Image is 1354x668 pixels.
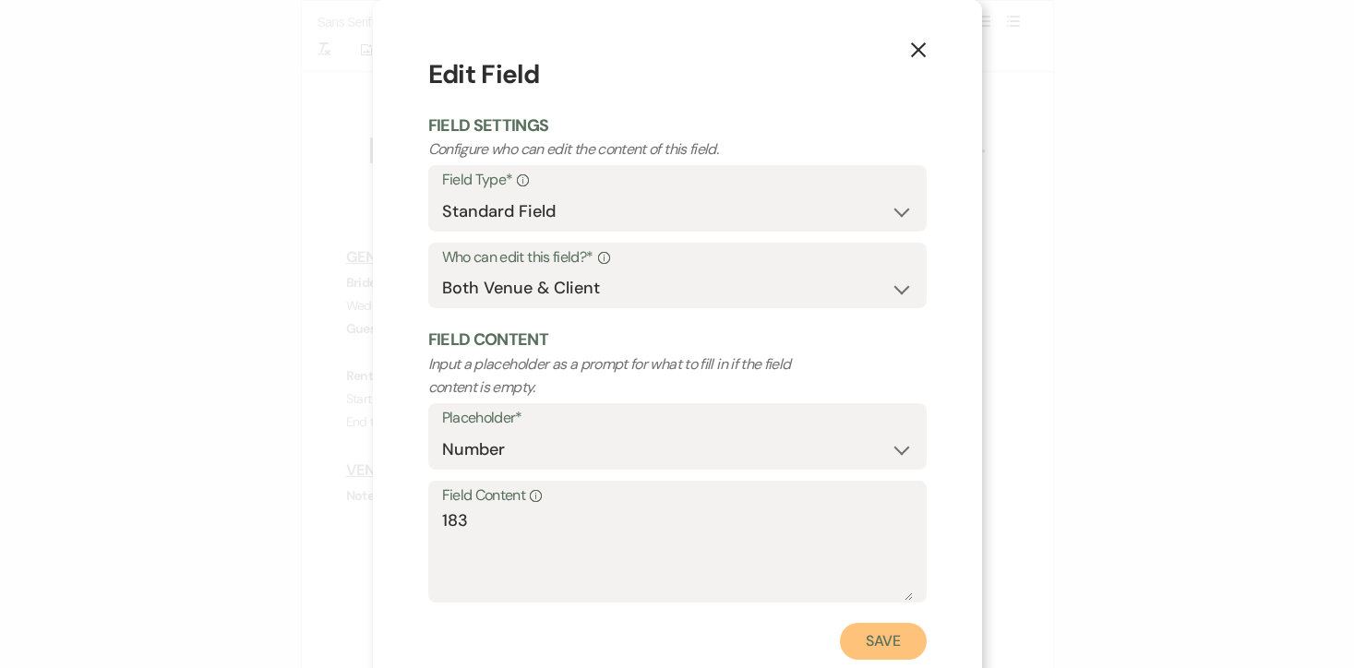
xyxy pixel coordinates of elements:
label: Field Content [442,483,913,509]
h1: Edit Field [428,55,927,94]
h2: Field Content [428,328,927,352]
label: Field Type* [442,167,913,194]
label: Who can edit this field?* [442,245,913,271]
p: Configure who can edit the content of this field. [428,137,827,161]
label: Placeholder* [442,405,913,432]
p: Input a placeholder as a prompt for what to fill in if the field content is empty. [428,352,827,400]
h2: Field Settings [428,114,927,137]
button: Save [840,623,927,660]
textarea: 183 [442,508,913,601]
